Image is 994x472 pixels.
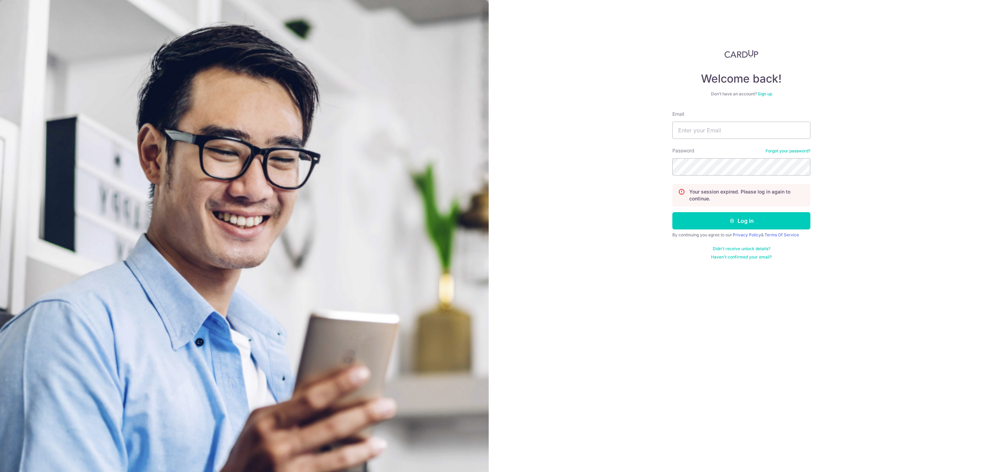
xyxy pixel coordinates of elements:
label: Password [672,147,694,154]
img: CardUp Logo [724,50,758,58]
a: Terms Of Service [764,232,799,237]
button: Log in [672,212,810,229]
a: Forgot your password? [766,148,810,154]
div: Don’t have an account? [672,91,810,97]
input: Enter your Email [672,122,810,139]
a: Sign up [758,91,772,96]
a: Didn't receive unlock details? [713,246,770,252]
div: By continuing you agree to our & [672,232,810,238]
h4: Welcome back! [672,72,810,86]
a: Haven't confirmed your email? [711,254,772,260]
p: Your session expired. Please log in again to continue. [689,188,805,202]
a: Privacy Policy [733,232,761,237]
label: Email [672,111,684,117]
